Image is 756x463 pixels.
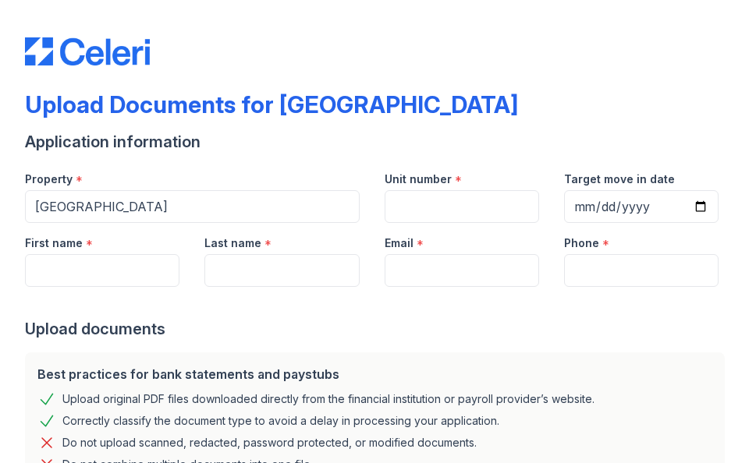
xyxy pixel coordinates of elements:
div: Upload Documents for [GEOGRAPHIC_DATA] [25,90,518,118]
div: Do not upload scanned, redacted, password protected, or modified documents. [62,433,477,452]
div: Upload original PDF files downloaded directly from the financial institution or payroll provider’... [62,390,595,408]
div: Application information [25,131,731,153]
label: Unit number [385,171,452,187]
label: Email [385,235,413,251]
div: Best practices for bank statements and paystubs [37,365,712,383]
label: Phone [564,235,599,251]
div: Upload documents [25,318,731,340]
label: Last name [204,235,261,251]
img: CE_Logo_Blue-a8612792a0a2168367f1c8372b55b34899dd931a85d93a1a3d3e32e68fde9ad4.png [25,37,150,65]
div: Correctly classify the document type to avoid a delay in processing your application. [62,412,499,430]
label: Target move in date [564,171,675,187]
label: Property [25,171,73,187]
label: First name [25,235,83,251]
